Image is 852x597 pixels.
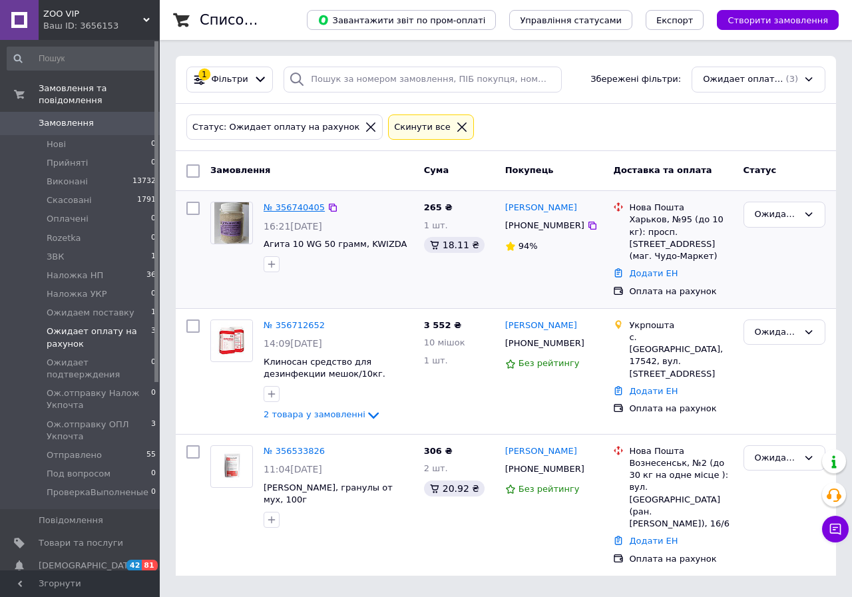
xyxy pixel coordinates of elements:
[210,202,253,244] a: Фото товару
[7,47,157,71] input: Пошук
[47,487,148,498] span: ПроверкаВыполненые
[151,387,156,411] span: 0
[717,10,839,30] button: Створити замовлення
[210,445,253,488] a: Фото товару
[629,457,732,530] div: Вознесенськ, №2 (до 30 кг на одне місце ): вул. [GEOGRAPHIC_DATA] (ран. [PERSON_NAME]), 16/6
[47,176,88,188] span: Виконані
[146,449,156,461] span: 55
[142,560,157,571] span: 81
[629,536,678,546] a: Додати ЕН
[755,208,798,222] div: Ожидает оплату на рахунок
[307,10,496,30] button: Завантажити звіт по пром-оплаті
[505,202,577,214] a: [PERSON_NAME]
[656,15,694,25] span: Експорт
[703,73,783,86] span: Ожидает оплату на рахунок
[212,73,248,86] span: Фільтри
[47,232,81,244] span: Rozetka
[210,165,270,175] span: Замовлення
[47,307,134,319] span: Ожидаем поставку
[47,357,151,381] span: Ожидает подтверждения
[151,325,156,349] span: 3
[151,419,156,443] span: 3
[200,12,335,28] h1: Список замовлень
[629,403,732,415] div: Оплата на рахунок
[47,419,151,443] span: Ож.отправку ОПЛ Укпочта
[822,516,849,542] button: Чат з покупцем
[47,138,66,150] span: Нові
[43,8,143,20] span: ZOO VIP
[629,553,732,565] div: Оплата на рахунок
[505,165,554,175] span: Покупець
[264,464,322,475] span: 11:04[DATE]
[264,221,322,232] span: 16:21[DATE]
[47,213,89,225] span: Оплачені
[424,320,461,330] span: 3 552 ₴
[505,445,577,458] a: [PERSON_NAME]
[151,157,156,169] span: 0
[424,355,448,365] span: 1 шт.
[47,288,107,300] span: Наложка УКР
[505,220,584,230] span: [PHONE_NUMBER]
[629,202,732,214] div: Нова Пошта
[39,83,160,106] span: Замовлення та повідомлення
[424,165,449,175] span: Cума
[132,176,156,188] span: 13732
[47,387,151,411] span: Ож.отправку Налож Укпочта
[704,15,839,25] a: Створити замовлення
[728,15,828,25] span: Створити замовлення
[786,74,798,84] span: (3)
[613,165,712,175] span: Доставка та оплата
[264,409,381,419] a: 2 товара у замовленні
[39,117,94,129] span: Замовлення
[264,202,325,212] a: № 356740405
[47,449,102,461] span: Отправлено
[629,286,732,298] div: Оплата на рахунок
[47,251,64,263] span: ЗВК
[629,386,678,396] a: Додати ЕН
[151,213,156,225] span: 0
[146,270,156,282] span: 36
[210,319,253,362] a: Фото товару
[39,514,103,526] span: Повідомлення
[151,487,156,498] span: 0
[505,338,584,348] span: [PHONE_NUMBER]
[151,251,156,263] span: 1
[137,194,156,206] span: 1791
[391,120,453,134] div: Cкинути все
[629,319,732,331] div: Укрпошта
[126,560,142,571] span: 42
[744,165,777,175] span: Статус
[505,464,584,474] span: [PHONE_NUMBER]
[151,468,156,480] span: 0
[211,451,252,483] img: Фото товару
[264,483,393,505] a: [PERSON_NAME], гранулы от мух, 100г
[646,10,704,30] button: Експорт
[424,337,465,347] span: 10 мішок
[43,20,160,32] div: Ваш ID: 3656153
[629,214,732,262] div: Харьков, №95 (до 10 кг): просп. [STREET_ADDRESS] (маг. Чудо-Маркет)
[47,194,92,206] span: Скасовані
[629,268,678,278] a: Додати ЕН
[39,560,137,572] span: [DEMOGRAPHIC_DATA]
[264,239,407,249] a: Агита 10 WG 50 грамм, KWIZDA
[47,468,110,480] span: Под вопросом
[214,202,248,244] img: Фото товару
[424,237,485,253] div: 18.11 ₴
[284,67,562,93] input: Пошук за номером замовлення, ПІБ покупця, номером телефону, Email, номером накладної
[151,307,156,319] span: 1
[755,451,798,465] div: Ожидает оплату на рахунок
[424,220,448,230] span: 1 шт.
[755,325,798,339] div: Ожидает оплату на рахунок
[505,319,577,332] a: [PERSON_NAME]
[151,357,156,381] span: 0
[519,241,538,251] span: 94%
[211,321,252,360] img: Фото товару
[424,202,453,212] span: 265 ₴
[264,409,365,419] span: 2 товара у замовленні
[264,446,325,456] a: № 356533826
[264,320,325,330] a: № 356712652
[264,338,322,349] span: 14:09[DATE]
[520,15,622,25] span: Управління статусами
